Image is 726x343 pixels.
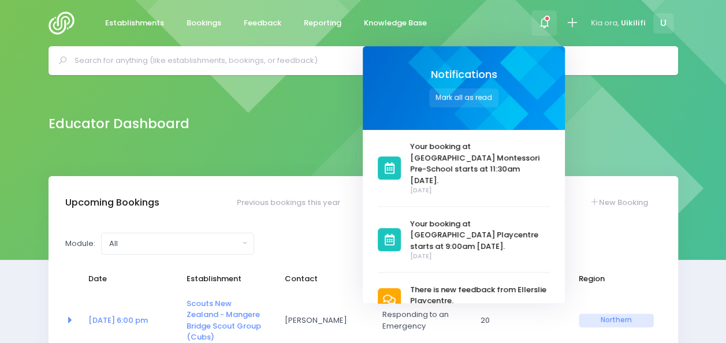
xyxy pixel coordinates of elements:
span: Kia ora, [591,17,619,29]
span: Responding to an Emergency [382,309,457,331]
span: [PERSON_NAME] [284,315,359,326]
span: Notifications [430,69,497,81]
a: Your booking at [GEOGRAPHIC_DATA] Montessori Pre-School starts at 11:30am [DATE]. [DATE] [378,141,550,195]
h2: Educator Dashboard [49,116,189,132]
span: Northern [579,314,654,327]
div: All [109,238,239,249]
span: Reporting [304,17,341,29]
span: Establishments [105,17,164,29]
a: Feedback [234,12,291,35]
span: Contact [284,273,359,285]
span: 20 [481,315,556,326]
a: Knowledge Base [355,12,437,35]
a: New Booking [578,191,659,214]
a: Scouts New Zealand - Mangere Bridge Scout Group (Cubs) [187,298,261,343]
span: Your booking at [GEOGRAPHIC_DATA] Playcentre starts at 9:00am [DATE]. [410,218,550,252]
a: Establishments [96,12,174,35]
input: Search for anything (like establishments, bookings, or feedback) [75,52,662,69]
img: Logo [49,12,81,35]
a: There is new feedback from Ellerslie Playcentre. [378,284,550,316]
a: This Month [353,191,417,214]
a: Your booking at [GEOGRAPHIC_DATA] Playcentre starts at 9:00am [DATE]. [DATE] [378,218,550,261]
a: Reporting [295,12,351,35]
h3: Upcoming Bookings [65,197,159,208]
span: Date [88,273,163,285]
button: Mark all as read [429,88,498,107]
a: Previous bookings this year [225,191,351,214]
span: [DATE] [410,186,550,195]
span: Establishment [187,273,262,285]
span: Knowledge Base [364,17,427,29]
label: Module: [65,238,95,249]
span: Uikilifi [621,17,646,29]
span: Region [579,273,654,285]
span: U [653,13,673,33]
span: Your booking at [GEOGRAPHIC_DATA] Montessori Pre-School starts at 11:30am [DATE]. [410,141,550,186]
a: [DATE] 6:00 pm [88,315,148,326]
span: There is new feedback from Ellerslie Playcentre. [410,284,550,307]
button: All [101,233,254,255]
span: Feedback [244,17,281,29]
a: Bookings [177,12,231,35]
span: [DATE] [410,252,550,261]
span: Bookings [187,17,221,29]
